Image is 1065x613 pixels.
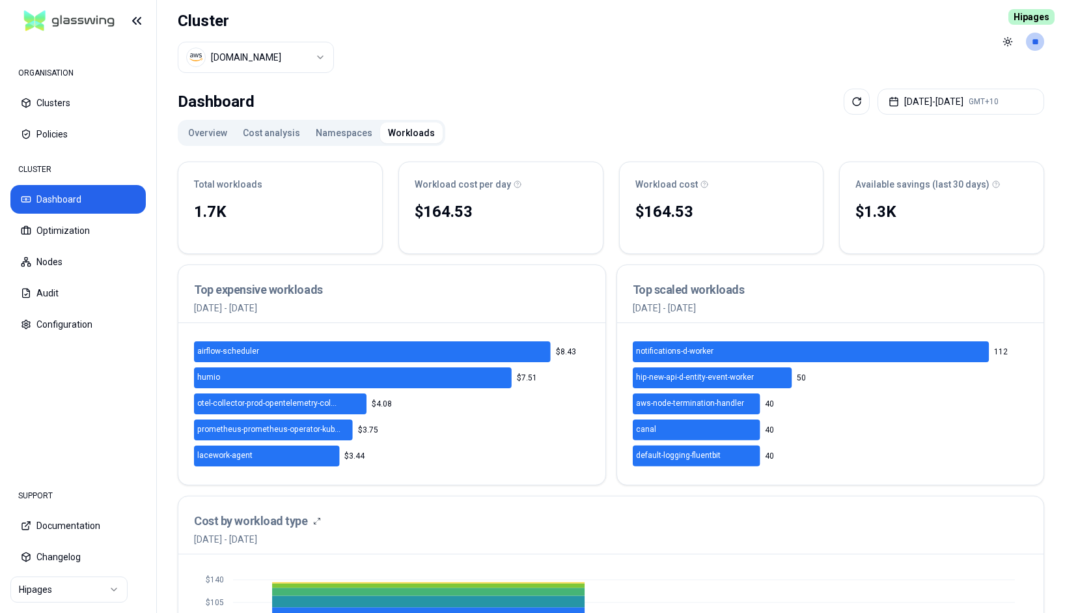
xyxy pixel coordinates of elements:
[206,575,224,584] tspan: $140
[178,42,334,73] button: Select a value
[10,156,146,182] div: CLUSTER
[206,598,224,607] tspan: $105
[235,122,308,143] button: Cost analysis
[415,201,587,222] div: $164.53
[194,178,367,191] div: Total workloads
[10,543,146,571] button: Changelog
[10,89,146,117] button: Clusters
[10,185,146,214] button: Dashboard
[19,6,120,36] img: GlassWing
[635,178,808,191] div: Workload cost
[635,201,808,222] div: $164.53
[189,51,202,64] img: aws
[10,248,146,276] button: Nodes
[878,89,1044,115] button: [DATE]-[DATE]GMT+10
[308,122,380,143] button: Namespaces
[380,122,443,143] button: Workloads
[194,533,321,546] span: [DATE] - [DATE]
[10,483,146,509] div: SUPPORT
[969,96,999,107] span: GMT+10
[194,281,590,299] h3: Top expensive workloads
[10,216,146,245] button: Optimization
[194,302,590,315] p: [DATE] - [DATE]
[194,512,308,530] h3: Cost by workload type
[178,89,255,115] div: Dashboard
[633,302,1029,315] p: [DATE] - [DATE]
[10,310,146,339] button: Configuration
[10,511,146,540] button: Documentation
[855,201,1028,222] div: $1.3K
[633,281,1029,299] h3: Top scaled workloads
[178,10,334,31] h1: Cluster
[10,60,146,86] div: ORGANISATION
[211,51,281,64] div: luke.kubernetes.hipagesgroup.com.au
[180,122,235,143] button: Overview
[10,120,146,149] button: Policies
[415,178,587,191] div: Workload cost per day
[1008,9,1055,25] span: Hipages
[194,201,367,222] div: 1.7K
[10,279,146,307] button: Audit
[855,178,1028,191] div: Available savings (last 30 days)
